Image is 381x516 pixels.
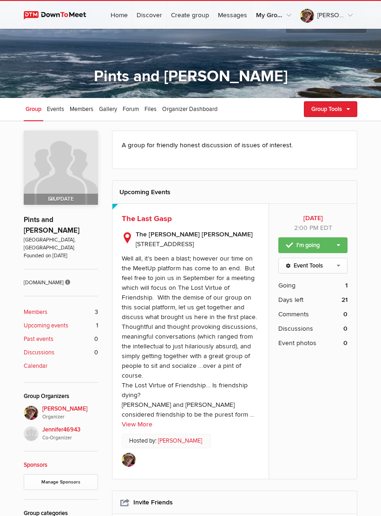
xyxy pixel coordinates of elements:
img: Pints and Peterson [24,131,98,205]
span: Days left [278,295,303,305]
a: [PERSON_NAME] [296,1,357,29]
i: Co-Organizer [42,434,98,442]
p: Hosted by: [122,434,211,448]
b: Past events [24,335,53,344]
a: Forum [121,98,141,121]
b: Upcoming events [24,321,68,330]
b: 21 [342,295,348,305]
span: 2:00 PM [294,224,318,232]
span: America/Toronto [320,224,332,232]
a: Discover [132,1,166,29]
a: Upcoming events 1 [24,321,98,330]
a: Update [24,131,98,205]
a: Sponsors [24,461,47,469]
b: Discussions [24,348,54,357]
span: Members [70,105,93,113]
b: Calendar [24,362,47,371]
a: The Last Gasp [122,214,172,223]
span: Update [48,196,74,202]
img: Jennifer46943 [24,426,39,441]
a: Manage Sponsors [24,474,98,490]
b: [DATE] [278,213,348,223]
span: [GEOGRAPHIC_DATA], [GEOGRAPHIC_DATA] [24,236,98,252]
a: [PERSON_NAME] [158,437,202,445]
a: My Groups [252,1,296,29]
a: Events [45,98,66,121]
p: A group for friendly honest discussion of issues of interest. [122,140,348,150]
span: 1 [96,321,98,330]
span: Group [26,105,41,113]
span: Going [278,281,296,290]
a: Event Tools [278,258,348,274]
span: Event photos [278,338,316,348]
a: Create group [167,1,213,29]
b: 1 [345,281,348,290]
b: 0 [343,338,348,348]
h2: Invite Friends [119,491,350,514]
div: Well all, it’s been a blast; however our time on the MeetUp platform has come to an end. But feel... [122,255,259,418]
span: 3 [95,308,98,317]
span: Founded on [DATE] [24,252,98,260]
span: Gallery [99,105,117,113]
a: Members 3 [24,308,98,317]
i: Organizer [42,413,98,421]
b: 0 [343,324,348,333]
a: Past events 0 [24,335,98,344]
div: Group Organizers [24,392,98,401]
a: Gallery [97,98,119,121]
span: Events [47,105,64,113]
img: Jim Stewart [24,405,39,420]
span: [PERSON_NAME] [42,405,98,421]
a: Calendar [24,362,98,371]
a: Members [68,98,95,121]
span: Organizer Dashboard [162,105,217,113]
span: Jennifer46943 [42,425,98,442]
b: 0 [343,309,348,319]
span: Files [145,105,157,113]
span: Comments [278,309,309,319]
a: I'm going [278,237,348,253]
a: Files [143,98,158,121]
span: [DOMAIN_NAME] [24,269,98,287]
span: Forum [123,105,139,113]
a: Group Tools [304,101,357,117]
a: Messages [214,1,251,29]
span: 0 [94,348,98,357]
b: Members [24,308,47,317]
span: 0 [94,335,98,344]
img: DownToMeet [24,11,95,20]
a: Discussions 0 [24,348,98,357]
a: Organizer Dashboard [160,98,219,121]
span: [STREET_ADDRESS] [136,240,194,248]
span: Discussions [278,324,313,333]
a: View More [122,419,152,429]
a: Home [106,1,132,29]
a: Jennifer46943Co-Organizer [24,421,98,442]
a: Group [24,98,43,121]
a: [PERSON_NAME]Organizer [24,405,98,421]
h2: Upcoming Events [119,181,350,203]
img: Jim Stewart [122,453,136,467]
b: The [PERSON_NAME] [PERSON_NAME] [136,229,259,239]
